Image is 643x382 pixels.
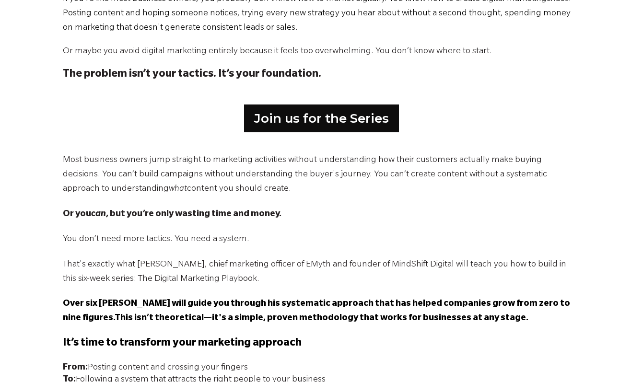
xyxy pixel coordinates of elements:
[63,210,91,220] strong: Or you
[63,69,321,81] strong: The problem isn’t your tactics. It’s your foundation.
[63,363,248,373] span: Posting content and crossing your fingers
[63,300,570,324] span: Over six [PERSON_NAME] will guide you through his systematic approach that has helped companies g...
[169,185,187,194] em: what
[106,210,281,220] strong: , but you’re only wasting time and money.
[63,47,492,57] span: Or maybe you avoid digital marketing entirely because it feels too overwhelming. You don’t know w...
[63,363,88,373] strong: From:
[595,336,643,382] iframe: Chat Widget
[244,104,399,132] a: Join us for the Series
[63,153,581,197] p: Most business owners jump straight to marketing activities without understanding how their custom...
[91,210,106,220] em: can
[115,314,528,324] span: This isn’t theoretical—it's a simple, proven methodology that works for businesses at any stage.
[63,258,581,287] p: That's exactly what [PERSON_NAME], chief marketing officer of EMyth and founder of MindShift Digi...
[63,232,581,247] p: You don’t need more tactics. You need a system.
[63,338,302,349] span: It’s time to transform your marketing approach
